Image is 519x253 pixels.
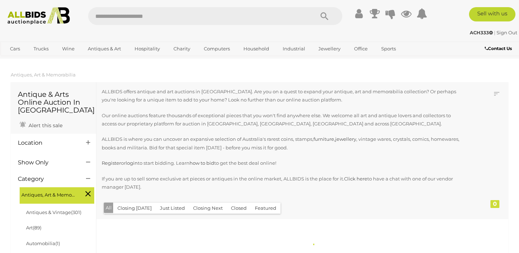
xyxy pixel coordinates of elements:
p: or to start bidding. Learn to get the best deal online! [102,159,464,167]
button: Closing Next [189,203,227,214]
p: If you are up to sell some exclusive art pieces or antiques in the online market, ALLBIDS is the ... [102,175,464,192]
div: 0 [490,200,499,208]
a: Antiques & Art [83,43,126,55]
a: Sell with us [469,7,515,21]
span: (1) [55,240,60,246]
a: Register [102,160,121,166]
span: (89) [33,225,41,230]
p: ALLBIDS is where you can uncover an expansive selection of Australia's rarest coins, stamps, , , ... [102,135,464,152]
button: Featured [251,203,281,214]
button: Search [307,7,342,25]
a: Hospitality [130,43,165,55]
a: Sports [377,43,400,55]
a: how to bid [190,160,214,166]
a: Computers [199,43,235,55]
a: Art(89) [26,225,41,230]
a: Contact Us [485,45,514,53]
a: Industrial [278,43,310,55]
a: [GEOGRAPHIC_DATA] [5,55,65,66]
a: Cars [5,43,25,55]
p: Our online auctions feature thousands of exceptional pieces that you won't find anywhere else. We... [102,111,464,128]
a: Wine [57,43,79,55]
span: (301) [71,209,81,215]
h4: Location [18,140,75,146]
h1: Antique & Arts Online Auction In [GEOGRAPHIC_DATA] [18,90,89,114]
button: All [104,203,114,213]
img: Allbids.com.au [4,7,74,25]
a: Click here [344,176,367,182]
span: Alert this sale [27,122,62,129]
h4: Category [18,176,75,182]
a: Sign Out [497,30,517,35]
a: Household [239,43,274,55]
a: ACH333 [470,30,494,35]
a: Antiques & Vintage(301) [26,209,81,215]
h4: Show Only [18,159,75,166]
a: furniture [313,136,334,142]
a: Office [349,43,372,55]
button: Closed [227,203,251,214]
a: Alert this sale [18,119,64,130]
a: Jewellery [314,43,345,55]
a: Antiques, Art & Memorabilia [11,72,76,78]
b: Contact Us [485,46,512,51]
span: Antiques, Art & Memorabilia [21,189,75,199]
button: Closing [DATE] [113,203,156,214]
a: login [126,160,138,166]
a: jewellery [335,136,356,142]
a: Trucks [29,43,53,55]
a: Charity [169,43,195,55]
button: Just Listed [156,203,189,214]
p: ALLBIDS offers antique and art auctions in [GEOGRAPHIC_DATA]. Are you on a quest to expand your a... [102,88,464,104]
strong: ACH333 [470,30,493,35]
a: Automobilia(1) [26,240,60,246]
span: | [494,30,495,35]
